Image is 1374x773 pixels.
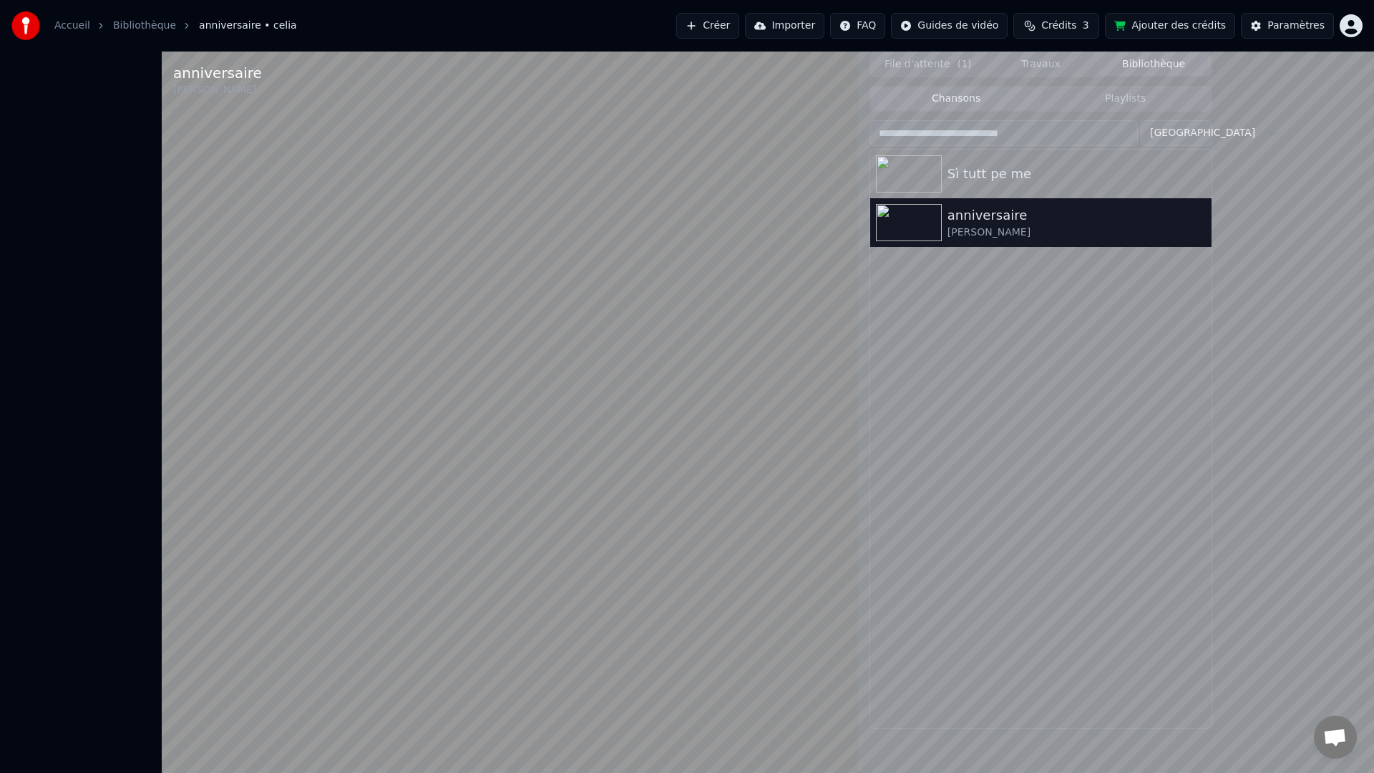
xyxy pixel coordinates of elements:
[54,19,297,33] nav: breadcrumb
[54,19,90,33] a: Accueil
[199,19,297,33] span: anniversaire • celia
[1041,89,1210,110] button: Playlists
[872,89,1041,110] button: Chansons
[1314,716,1357,759] a: Ouvrir le chat
[985,54,1098,75] button: Travaux
[891,13,1008,39] button: Guides de vidéo
[11,11,40,40] img: youka
[947,205,1206,225] div: anniversaire
[745,13,824,39] button: Importer
[173,63,262,83] div: anniversaire
[1013,13,1099,39] button: Crédits3
[113,19,176,33] a: Bibliothèque
[958,57,972,72] span: ( 1 )
[676,13,739,39] button: Créer
[1150,126,1255,140] span: [GEOGRAPHIC_DATA]
[947,225,1206,240] div: [PERSON_NAME]
[1041,19,1076,33] span: Crédits
[1083,19,1089,33] span: 3
[1097,54,1210,75] button: Bibliothèque
[1105,13,1235,39] button: Ajouter des crédits
[1241,13,1334,39] button: Paramètres
[947,164,1206,184] div: Sì tutt pe me
[1267,19,1325,33] div: Paramètres
[830,13,885,39] button: FAQ
[173,83,262,97] div: [PERSON_NAME]
[872,54,985,75] button: File d'attente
